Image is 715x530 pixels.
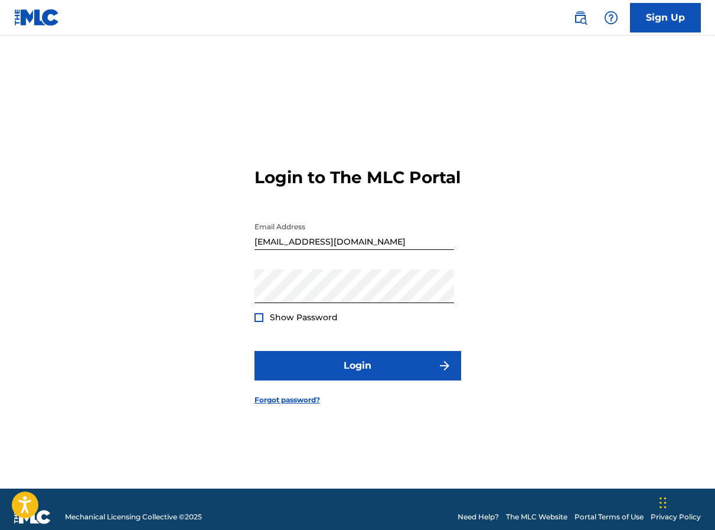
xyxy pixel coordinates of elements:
[656,473,715,530] iframe: Chat Widget
[65,512,202,522] span: Mechanical Licensing Collective © 2025
[438,359,452,373] img: f7272a7cc735f4ea7f67.svg
[630,3,701,32] a: Sign Up
[14,510,51,524] img: logo
[599,6,623,30] div: Help
[506,512,567,522] a: The MLC Website
[14,9,60,26] img: MLC Logo
[660,485,667,521] div: Drag
[254,167,461,188] h3: Login to The MLC Portal
[573,11,587,25] img: search
[270,312,338,323] span: Show Password
[254,351,461,381] button: Login
[574,512,644,522] a: Portal Terms of Use
[651,512,701,522] a: Privacy Policy
[569,6,592,30] a: Public Search
[604,11,618,25] img: help
[458,512,499,522] a: Need Help?
[254,395,320,405] a: Forgot password?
